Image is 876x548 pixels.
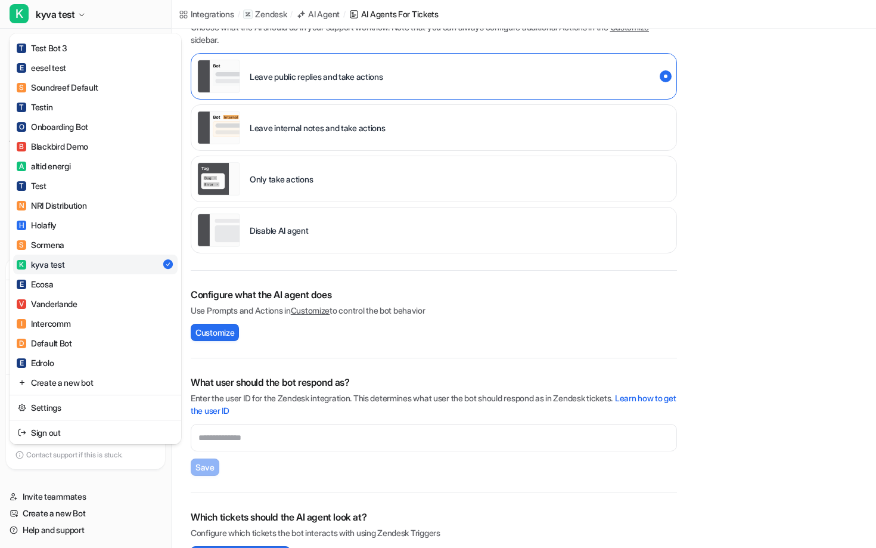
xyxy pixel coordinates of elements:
[17,219,57,231] div: Holafly
[17,258,64,271] div: kyva test
[17,199,87,212] div: NRI Distribution
[13,398,178,417] a: Settings
[17,63,26,73] span: E
[17,101,52,113] div: Testin
[17,280,26,289] span: E
[17,357,54,369] div: Edrolo
[17,42,67,54] div: Test Bot 3
[17,81,98,94] div: Soundreef Default
[17,339,26,348] span: D
[10,33,181,444] div: Kkyva test
[17,319,26,329] span: I
[18,426,26,439] img: reset
[36,6,74,23] span: kyva test
[17,142,26,151] span: B
[17,337,72,349] div: Default Bot
[17,140,88,153] div: Blackbird Demo
[17,298,77,310] div: Vanderlande
[17,162,26,171] span: A
[17,122,26,132] span: O
[17,103,26,112] span: T
[17,221,26,230] span: H
[18,401,26,414] img: reset
[17,181,26,191] span: T
[13,423,178,442] a: Sign out
[17,240,26,250] span: S
[17,160,71,172] div: altid energi
[17,239,64,251] div: Sormena
[10,4,29,23] span: K
[17,299,26,309] span: V
[13,373,178,392] a: Create a new bot
[17,317,70,330] div: Intercomm
[18,376,26,389] img: reset
[17,61,66,74] div: eesel test
[17,179,46,192] div: Test
[17,201,26,210] span: N
[17,83,26,92] span: S
[17,278,54,290] div: Ecosa
[17,260,26,270] span: K
[17,358,26,368] span: E
[17,44,26,53] span: T
[17,120,88,133] div: Onboarding Bot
